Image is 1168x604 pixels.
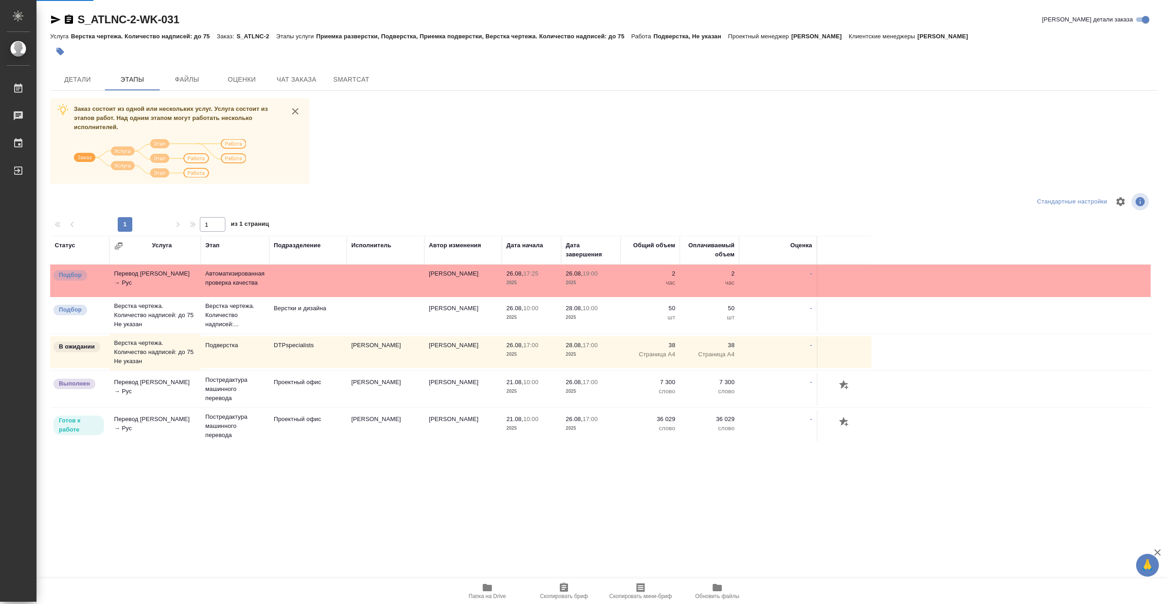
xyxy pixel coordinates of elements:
p: 2025 [566,350,616,359]
a: - [810,270,812,277]
td: Верстка чертежа. Количество надписей: до 75 Не указан [109,334,201,370]
p: 38 [684,341,735,350]
p: Проектный менеджер [728,33,791,40]
p: Подбор [59,271,82,280]
p: Заказ: [217,33,236,40]
p: 50 [625,304,675,313]
p: Готов к работе [59,416,99,434]
p: 2 [625,269,675,278]
p: 17:00 [583,342,598,349]
button: Добавить тэг [50,42,70,62]
button: Сгруппировать [114,241,123,250]
div: split button [1035,195,1110,209]
p: Страница А4 [684,350,735,359]
p: 10:00 [523,416,538,422]
p: 2025 [566,387,616,396]
p: 26.08, [506,270,523,277]
td: Верстка чертежа. Количество надписей: до 75 Не указан [109,297,201,333]
span: Чат заказа [275,74,318,85]
p: 2025 [506,350,557,359]
p: Этапы услуги [276,33,316,40]
td: Верстки и дизайна [269,299,347,331]
p: Страница А4 [625,350,675,359]
td: Проектный офис [269,373,347,405]
div: Дата начала [506,241,543,250]
span: Настроить таблицу [1110,191,1131,213]
p: Выполнен [59,379,90,388]
p: В ожидании [59,342,95,351]
td: [PERSON_NAME] [347,336,424,368]
a: - [810,342,812,349]
td: [PERSON_NAME] [424,336,502,368]
p: 26.08, [566,270,583,277]
p: 19:00 [583,270,598,277]
p: Клиентские менеджеры [849,33,918,40]
div: Общий объем [633,241,675,250]
td: [PERSON_NAME] [424,373,502,405]
p: 17:00 [523,342,538,349]
p: 10:00 [523,305,538,312]
p: 50 [684,304,735,313]
p: 26.08, [566,379,583,385]
p: Подверстка, Не указан [653,33,728,40]
p: Постредактура машинного перевода [205,412,265,440]
p: 2025 [506,278,557,287]
a: - [810,305,812,312]
div: Этап [205,241,219,250]
p: 38 [625,341,675,350]
span: SmartCat [329,74,373,85]
td: [PERSON_NAME] [347,410,424,442]
button: 🙏 [1136,554,1159,577]
td: [PERSON_NAME] [347,373,424,405]
p: шт [684,313,735,322]
p: 26.08, [506,305,523,312]
a: - [810,379,812,385]
td: Перевод [PERSON_NAME] → Рус [109,410,201,442]
td: DTPspecialists [269,336,347,368]
p: Верстка чертежа. Количество надписей:... [205,302,265,329]
span: Файлы [165,74,209,85]
p: 2 [684,269,735,278]
p: 10:00 [523,379,538,385]
p: час [625,278,675,287]
p: [PERSON_NAME] [918,33,975,40]
button: Добавить оценку [837,378,852,393]
td: Проектный офис [269,410,347,442]
p: слово [625,424,675,433]
p: 7 300 [625,378,675,387]
span: из 1 страниц [231,219,269,232]
p: 26.08, [566,416,583,422]
p: Подбор [59,305,82,314]
p: Подверстка [205,341,265,350]
span: Оценки [220,74,264,85]
td: [PERSON_NAME] [424,265,502,297]
td: Перевод [PERSON_NAME] → Рус [109,373,201,405]
p: 2025 [566,313,616,322]
div: Подразделение [274,241,321,250]
p: 10:00 [583,305,598,312]
p: 21.08, [506,379,523,385]
div: Автор изменения [429,241,481,250]
p: 17:00 [583,379,598,385]
p: 2025 [566,278,616,287]
p: 17:25 [523,270,538,277]
p: 7 300 [684,378,735,387]
p: 2025 [566,424,616,433]
p: Постредактура машинного перевода [205,375,265,403]
div: Исполнитель [351,241,391,250]
p: Автоматизированная проверка качества [205,269,265,287]
p: 2025 [506,387,557,396]
button: Скопировать ссылку [63,14,74,25]
p: Услуга [50,33,71,40]
p: слово [684,424,735,433]
p: S_ATLNC-2 [236,33,276,40]
p: час [684,278,735,287]
p: 17:00 [583,416,598,422]
div: Статус [55,241,75,250]
div: Оценка [790,241,812,250]
p: шт [625,313,675,322]
p: 2025 [506,313,557,322]
span: 🙏 [1140,556,1155,575]
p: 2025 [506,424,557,433]
p: 26.08, [506,342,523,349]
